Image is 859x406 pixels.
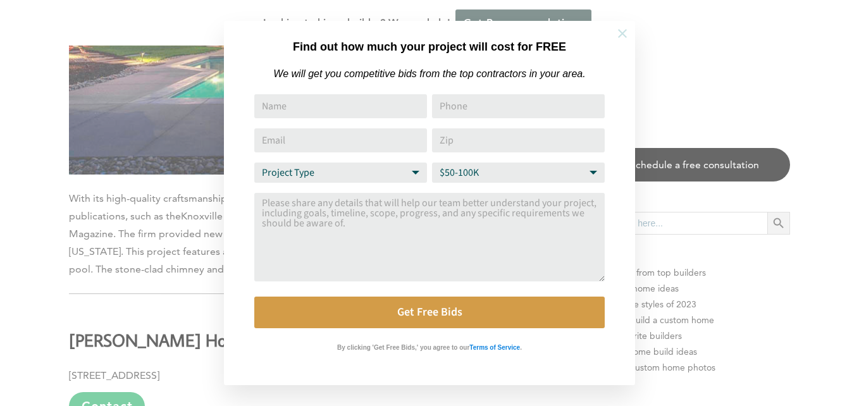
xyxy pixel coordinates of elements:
[254,297,605,328] button: Get Free Bids
[600,11,645,56] button: Close
[254,163,427,183] select: Project Type
[254,128,427,152] input: Email Address
[520,344,522,351] strong: .
[254,193,605,281] textarea: Comment or Message
[273,68,585,79] em: We will get you competitive bids from the top contractors in your area.
[432,128,605,152] input: Zip
[254,94,427,118] input: Name
[293,40,566,53] strong: Find out how much your project will cost for FREE
[337,344,469,351] strong: By clicking 'Get Free Bids,' you agree to our
[432,163,605,183] select: Budget Range
[469,341,520,352] a: Terms of Service
[616,315,844,391] iframe: Drift Widget Chat Controller
[469,344,520,351] strong: Terms of Service
[432,94,605,118] input: Phone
